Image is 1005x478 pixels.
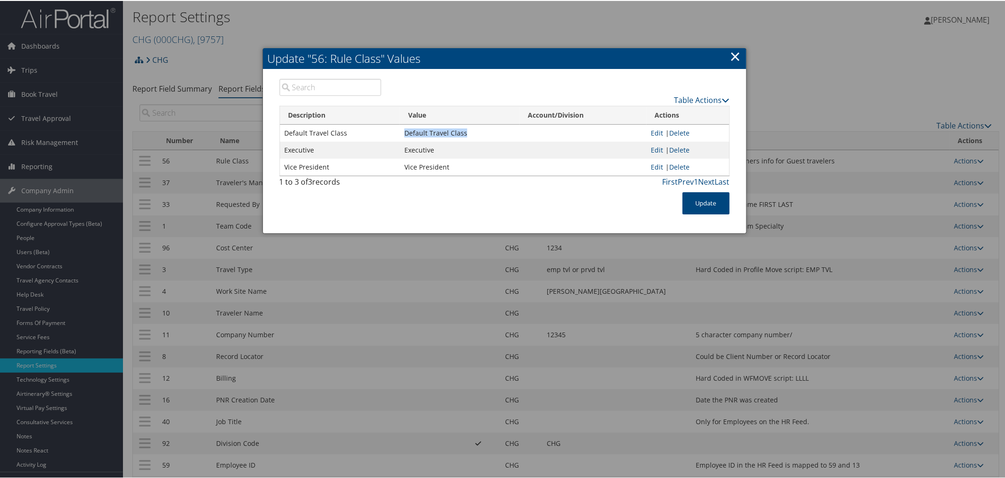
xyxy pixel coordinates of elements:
h2: Update "56: Rule Class" Values [263,47,746,68]
a: First [663,176,678,186]
td: Vice President [400,158,520,175]
td: | [647,158,729,175]
div: 1 to 3 of records [280,175,382,191]
a: × [730,46,741,65]
a: Edit [651,162,664,171]
a: 1 [694,176,699,186]
td: Default Travel Class [400,124,520,141]
a: Edit [651,145,664,154]
td: Executive [280,141,400,158]
span: 3 [308,176,313,186]
a: Table Actions [674,94,730,104]
td: Vice President [280,158,400,175]
a: Next [699,176,715,186]
th: Account/Division: activate to sort column ascending [520,105,647,124]
th: Actions [647,105,729,124]
a: Last [715,176,730,186]
input: Search [280,78,382,95]
a: Prev [678,176,694,186]
a: Edit [651,128,664,137]
button: Update [682,191,730,213]
td: | [647,124,729,141]
td: Executive [400,141,520,158]
th: Value: activate to sort column ascending [400,105,520,124]
a: Delete [670,145,690,154]
th: Description: activate to sort column descending [280,105,400,124]
a: Delete [670,162,690,171]
td: | [647,141,729,158]
a: Delete [670,128,690,137]
td: Default Travel Class [280,124,400,141]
